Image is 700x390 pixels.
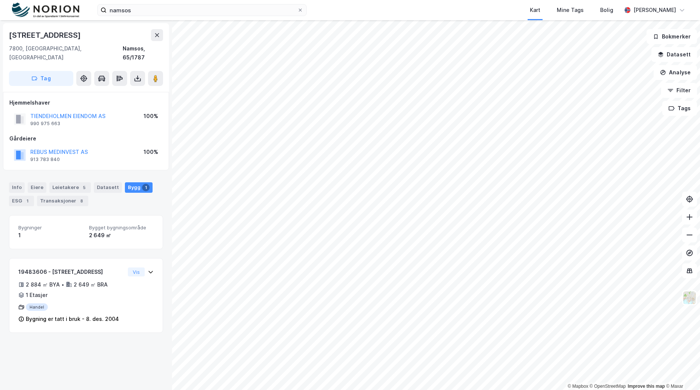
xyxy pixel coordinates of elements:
button: Bokmerker [647,29,697,44]
button: Tag [9,71,73,86]
div: 7800, [GEOGRAPHIC_DATA], [GEOGRAPHIC_DATA] [9,44,123,62]
button: Analyse [654,65,697,80]
div: 2 884 ㎡ BYA [26,280,60,289]
a: OpenStreetMap [590,384,626,389]
div: Info [9,182,25,193]
button: Datasett [651,47,697,62]
div: 5 [80,184,88,191]
div: 1 Etasjer [26,291,47,300]
button: Filter [661,83,697,98]
div: Namsos, 65/1787 [123,44,163,62]
button: Tags [662,101,697,116]
div: Eiere [28,182,46,193]
a: Mapbox [568,384,588,389]
div: Transaksjoner [37,196,88,206]
a: Improve this map [628,384,665,389]
div: 1 [142,184,150,191]
div: Bygning er tatt i bruk - 8. des. 2004 [26,315,119,324]
div: [PERSON_NAME] [633,6,676,15]
div: Datasett [94,182,122,193]
div: Hjemmelshaver [9,98,163,107]
div: Kontrollprogram for chat [663,354,700,390]
img: norion-logo.80e7a08dc31c2e691866.png [12,3,79,18]
button: Vis [128,267,145,276]
div: Gårdeiere [9,134,163,143]
div: 100% [144,112,158,121]
iframe: Chat Widget [663,354,700,390]
div: 913 783 840 [30,157,60,162]
div: 1 [18,231,83,240]
div: Mine Tags [557,6,584,15]
span: Bygget bygningsområde [89,225,154,231]
div: 2 649 ㎡ [89,231,154,240]
span: Bygninger [18,225,83,231]
div: 19483606 - [STREET_ADDRESS] [18,267,125,276]
div: 2 649 ㎡ BRA [74,280,108,289]
div: 1 [24,197,31,205]
div: Kart [530,6,540,15]
div: Bygg [125,182,153,193]
img: Z [682,291,697,305]
div: 100% [144,148,158,157]
div: Leietakere [49,182,91,193]
div: 8 [78,197,85,205]
div: 990 975 663 [30,121,60,127]
input: Søk på adresse, matrikkel, gårdeiere, leietakere eller personer [107,4,297,16]
div: Bolig [600,6,613,15]
div: • [61,282,64,288]
div: ESG [9,196,34,206]
div: [STREET_ADDRESS] [9,29,82,41]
